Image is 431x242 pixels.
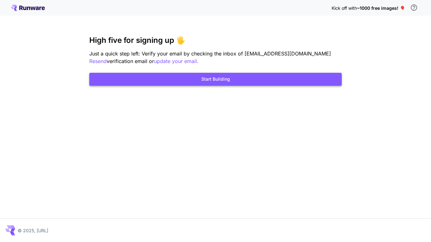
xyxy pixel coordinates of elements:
span: Kick off with [332,5,357,11]
span: verification email or [107,58,154,64]
span: ~1000 free images! 🎈 [357,5,405,11]
span: Just a quick step left: Verify your email by checking the inbox of [EMAIL_ADDRESS][DOMAIN_NAME] [89,50,331,57]
h3: High five for signing up 🖐️ [89,36,342,45]
button: Resend [89,57,107,65]
button: update your email. [154,57,198,65]
button: Start Building [89,73,342,86]
button: In order to qualify for free credit, you need to sign up with a business email address and click ... [408,1,420,14]
p: © 2025, [URL] [18,227,48,234]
